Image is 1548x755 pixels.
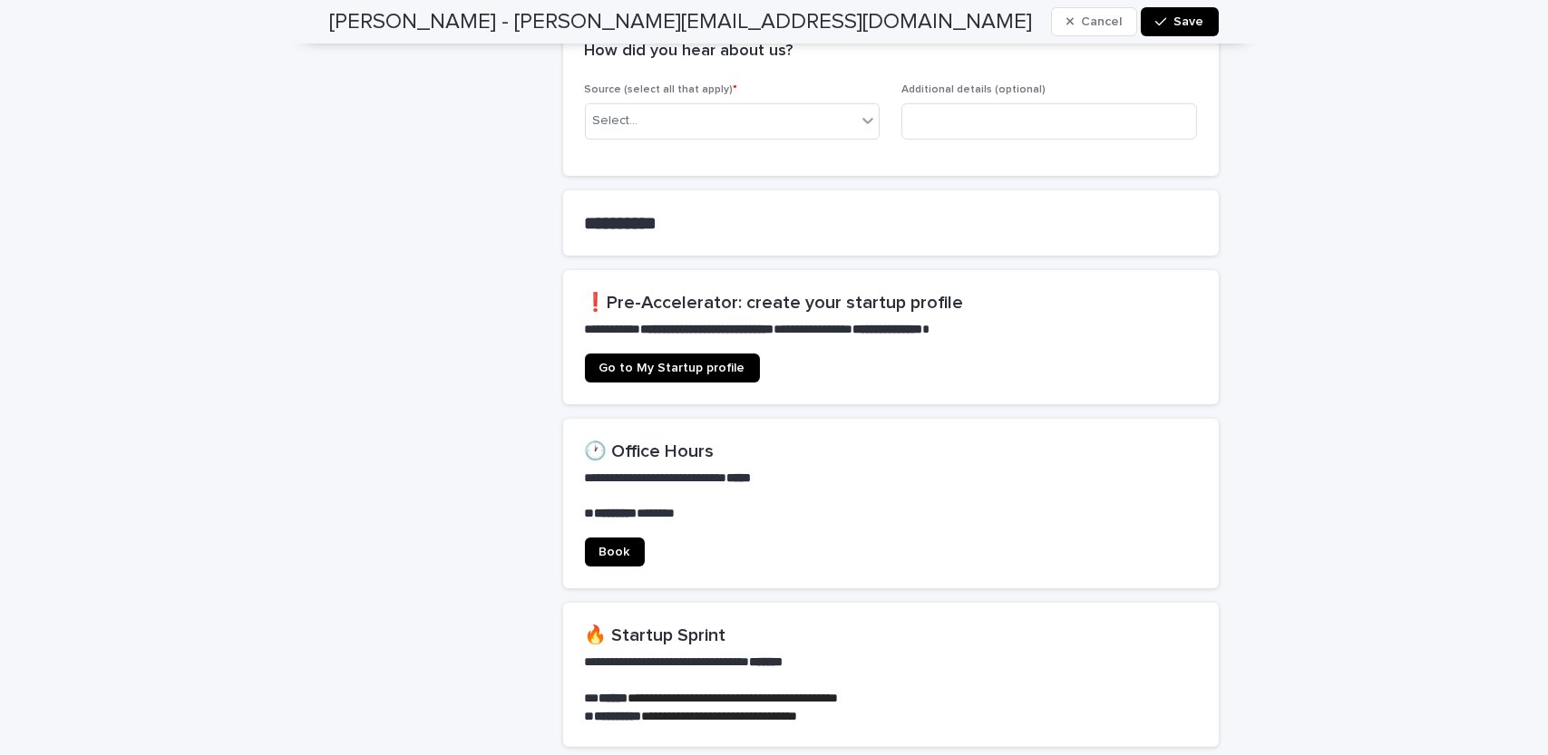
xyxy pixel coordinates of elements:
a: Go to My Startup profile [585,353,760,382]
button: Save [1141,7,1218,36]
span: Source (select all that apply) [585,84,738,95]
span: Go to My Startup profile [599,362,745,374]
h2: 🔥 Startup Sprint [585,624,1197,646]
h2: [PERSON_NAME] - [PERSON_NAME][EMAIL_ADDRESS][DOMAIN_NAME] [330,9,1033,35]
div: Select... [593,111,638,131]
a: Book [585,537,645,566]
h2: How did you hear about us? [585,42,793,62]
span: Cancel [1081,15,1122,28]
span: Save [1174,15,1204,28]
h2: 🕐 Office Hours [585,440,1197,462]
button: Cancel [1051,7,1138,36]
h2: ❗Pre-Accelerator: create your startup profile [585,292,1197,314]
span: Additional details (optional) [901,84,1046,95]
span: Book [599,546,630,558]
